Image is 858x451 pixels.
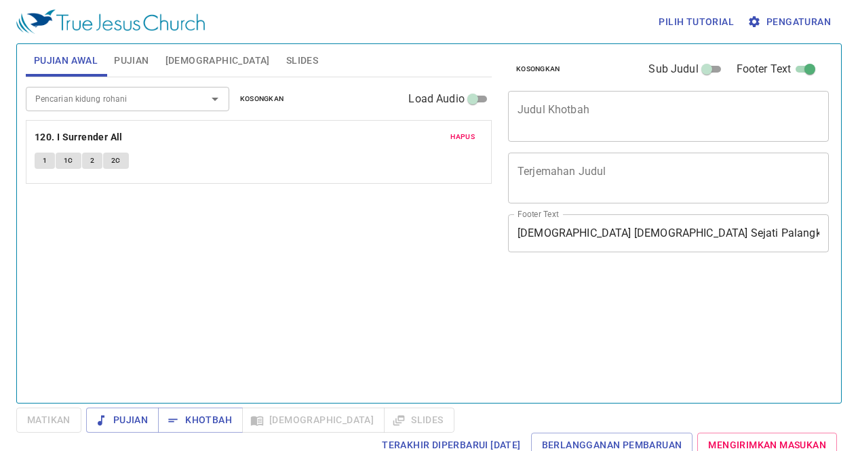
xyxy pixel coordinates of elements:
button: Khotbah [158,408,243,433]
button: Kosongkan [508,61,568,77]
button: 1 [35,153,55,169]
span: Pilih tutorial [659,14,734,31]
button: 1C [56,153,81,169]
button: Pengaturan [745,9,836,35]
span: Kosongkan [516,63,560,75]
span: Hapus [450,131,475,143]
span: Pujian [114,52,149,69]
button: 120. I Surrender All [35,129,125,146]
span: Pengaturan [750,14,831,31]
button: Pujian [86,408,159,433]
iframe: from-child [503,267,766,402]
span: Sub Judul [648,61,698,77]
span: Khotbah [169,412,232,429]
span: Footer Text [737,61,792,77]
span: Kosongkan [240,93,284,105]
span: 2C [111,155,121,167]
span: Pujian Awal [34,52,98,69]
button: Pilih tutorial [653,9,739,35]
button: Kosongkan [232,91,292,107]
span: Load Audio [408,91,465,107]
button: Open [206,90,225,109]
span: 1C [64,155,73,167]
span: Slides [286,52,318,69]
button: Hapus [442,129,483,145]
span: 2 [90,155,94,167]
span: Pujian [97,412,148,429]
b: 120. I Surrender All [35,129,123,146]
span: [DEMOGRAPHIC_DATA] [165,52,270,69]
button: 2 [82,153,102,169]
span: 1 [43,155,47,167]
img: True Jesus Church [16,9,205,34]
button: 2C [103,153,129,169]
